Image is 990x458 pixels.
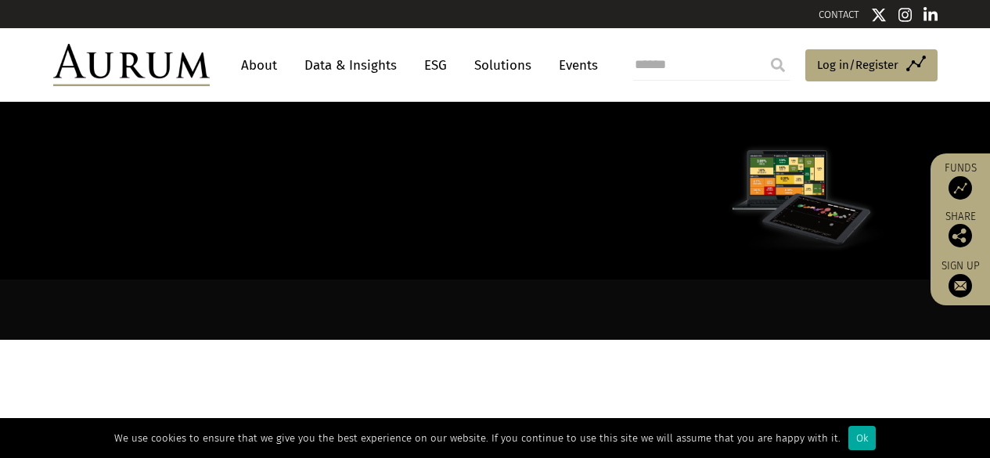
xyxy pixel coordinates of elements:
[817,56,898,74] span: Log in/Register
[871,7,887,23] img: Twitter icon
[805,49,938,82] a: Log in/Register
[938,259,982,298] a: Sign up
[466,51,539,80] a: Solutions
[551,51,598,80] a: Events
[297,51,405,80] a: Data & Insights
[938,161,982,200] a: Funds
[923,7,938,23] img: Linkedin icon
[949,176,972,200] img: Access Funds
[938,211,982,247] div: Share
[53,44,210,86] img: Aurum
[819,9,859,20] a: CONTACT
[848,426,876,450] div: Ok
[949,224,972,247] img: Share this post
[762,49,794,81] input: Submit
[949,274,972,298] img: Sign up to our newsletter
[416,51,455,80] a: ESG
[898,7,913,23] img: Instagram icon
[233,51,285,80] a: About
